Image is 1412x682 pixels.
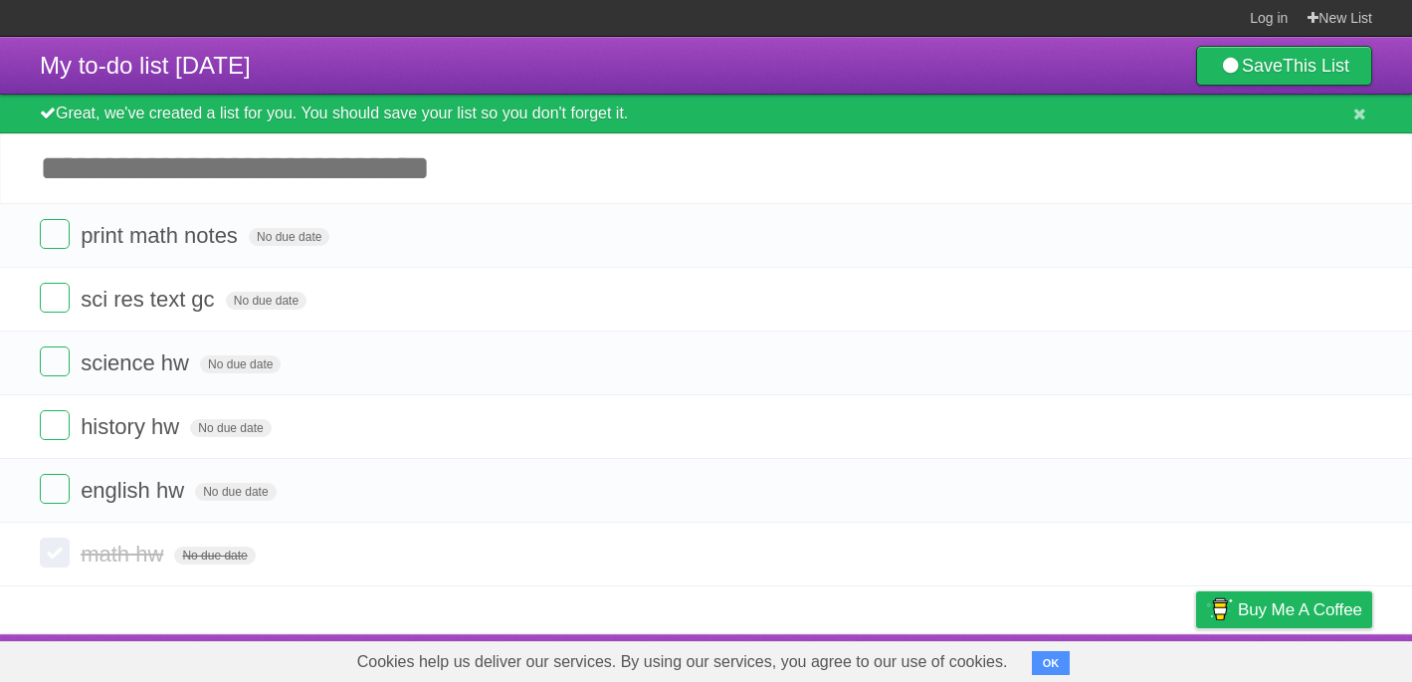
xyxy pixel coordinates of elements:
[1247,639,1372,677] a: Suggest a feature
[81,350,194,375] span: science hw
[1032,651,1071,675] button: OK
[81,223,243,248] span: print math notes
[40,219,70,249] label: Done
[1196,591,1372,628] a: Buy me a coffee
[1103,639,1146,677] a: Terms
[81,542,168,567] span: math hw
[997,639,1078,677] a: Developers
[40,346,70,376] label: Done
[1170,639,1222,677] a: Privacy
[40,410,70,440] label: Done
[1238,592,1362,627] span: Buy me a coffee
[40,474,70,504] label: Done
[226,292,306,310] span: No due date
[337,642,1028,682] span: Cookies help us deliver our services. By using our services, you agree to our use of cookies.
[81,414,184,439] span: history hw
[195,483,276,501] span: No due date
[931,639,973,677] a: About
[200,355,281,373] span: No due date
[249,228,329,246] span: No due date
[1196,46,1372,86] a: SaveThis List
[40,283,70,313] label: Done
[1206,592,1233,626] img: Buy me a coffee
[40,538,70,568] label: Done
[174,547,255,565] span: No due date
[1283,56,1349,76] b: This List
[81,478,189,503] span: english hw
[81,287,219,312] span: sci res text gc
[190,419,271,437] span: No due date
[40,52,251,79] span: My to-do list [DATE]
